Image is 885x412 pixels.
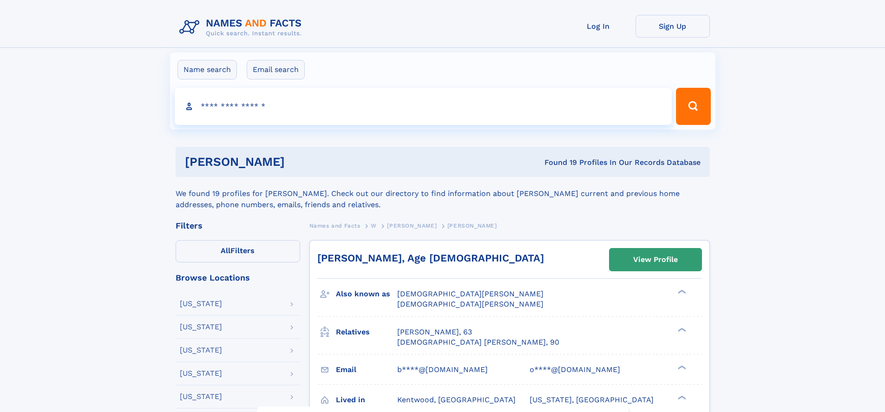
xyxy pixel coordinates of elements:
h3: Relatives [336,324,397,340]
div: [US_STATE] [180,323,222,331]
span: [PERSON_NAME] [447,222,497,229]
div: Browse Locations [176,274,300,282]
a: View Profile [610,249,701,271]
h3: Lived in [336,392,397,408]
span: Kentwood, [GEOGRAPHIC_DATA] [397,395,516,404]
span: [US_STATE], [GEOGRAPHIC_DATA] [530,395,654,404]
div: [US_STATE] [180,370,222,377]
span: [DEMOGRAPHIC_DATA][PERSON_NAME] [397,289,544,298]
label: Name search [177,60,237,79]
a: Sign Up [636,15,710,38]
span: [DEMOGRAPHIC_DATA][PERSON_NAME] [397,300,544,308]
a: Names and Facts [309,220,361,231]
h3: Email [336,362,397,378]
a: W [371,220,377,231]
div: [US_STATE] [180,393,222,400]
div: ❯ [675,327,687,333]
input: search input [175,88,672,125]
span: W [371,222,377,229]
div: [US_STATE] [180,300,222,307]
div: [US_STATE] [180,347,222,354]
div: Filters [176,222,300,230]
a: [PERSON_NAME], Age [DEMOGRAPHIC_DATA] [317,252,544,264]
a: [PERSON_NAME], 63 [397,327,472,337]
a: Log In [561,15,636,38]
span: All [221,246,230,255]
button: Search Button [676,88,710,125]
label: Email search [247,60,305,79]
div: ❯ [675,364,687,370]
h3: Also known as [336,286,397,302]
label: Filters [176,240,300,262]
div: ❯ [675,394,687,400]
div: We found 19 profiles for [PERSON_NAME]. Check out our directory to find information about [PERSON... [176,177,710,210]
img: Logo Names and Facts [176,15,309,40]
a: [PERSON_NAME] [387,220,437,231]
div: Found 19 Profiles In Our Records Database [414,157,701,168]
div: View Profile [633,249,678,270]
div: ❯ [675,289,687,295]
span: [PERSON_NAME] [387,222,437,229]
a: [DEMOGRAPHIC_DATA] [PERSON_NAME], 90 [397,337,559,347]
h1: [PERSON_NAME] [185,156,415,168]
